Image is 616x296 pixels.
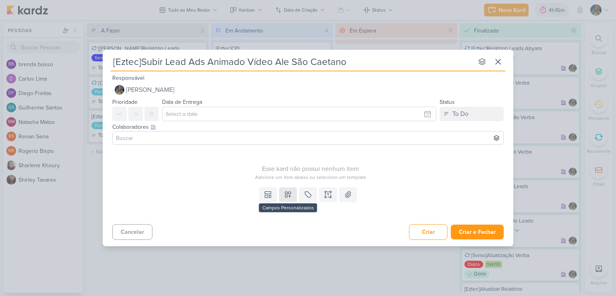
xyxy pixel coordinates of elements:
[112,224,152,240] button: Cancelar
[409,224,448,240] button: Criar
[112,75,144,81] label: Responsável
[440,99,455,105] label: Status
[162,99,202,105] label: Data de Entrega
[112,164,509,174] div: Esse kard não possui nenhum item
[112,99,138,105] label: Prioridade
[112,174,509,181] div: Adicione um item abaixo ou selecione um template
[452,109,468,119] div: To Do
[111,55,473,69] input: Kard Sem Título
[115,85,124,95] img: Isabella Gutierres
[259,203,317,212] div: Campos Personalizados
[451,225,504,239] button: Criar e Fechar
[126,85,174,95] span: [PERSON_NAME]
[162,107,436,121] input: Select a date
[112,123,504,131] div: Colaboradores
[112,83,504,97] button: [PERSON_NAME]
[114,133,502,143] input: Buscar
[440,107,504,121] button: To Do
